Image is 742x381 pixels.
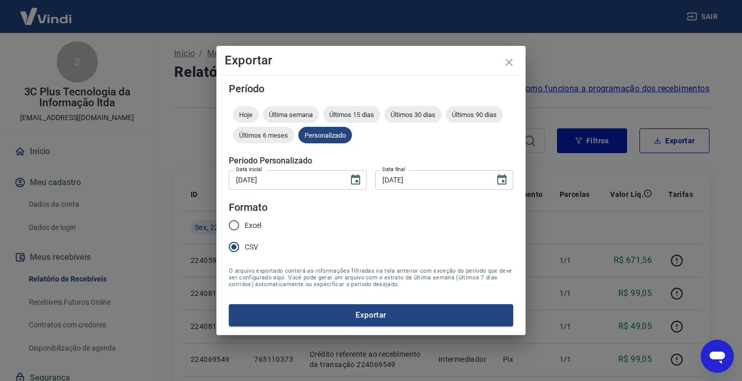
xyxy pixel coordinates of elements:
[263,111,319,119] span: Última semana
[233,111,259,119] span: Hoje
[375,170,487,189] input: DD/MM/YYYY
[245,242,258,253] span: CSV
[298,127,352,143] div: Personalizado
[345,170,366,190] button: Choose date, selected date is 22 de ago de 2025
[446,111,503,119] span: Últimos 90 dias
[701,340,734,373] iframe: Botão para abrir a janela de mensagens
[382,165,406,173] label: Data final
[229,84,513,94] h5: Período
[323,111,380,119] span: Últimos 15 dias
[236,165,262,173] label: Data inicial
[229,156,513,166] h5: Período Personalizado
[497,50,521,75] button: close
[323,106,380,123] div: Últimos 15 dias
[229,268,513,288] span: O arquivo exportado conterá as informações filtradas na tela anterior com exceção do período que ...
[233,131,294,139] span: Últimos 6 meses
[263,106,319,123] div: Última semana
[229,304,513,326] button: Exportar
[446,106,503,123] div: Últimos 90 dias
[225,54,517,67] h4: Exportar
[492,170,512,190] button: Choose date, selected date is 22 de ago de 2025
[233,106,259,123] div: Hoje
[384,106,442,123] div: Últimos 30 dias
[245,220,261,231] span: Excel
[229,200,267,215] legend: Formato
[298,131,352,139] span: Personalizado
[384,111,442,119] span: Últimos 30 dias
[233,127,294,143] div: Últimos 6 meses
[229,170,341,189] input: DD/MM/YYYY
